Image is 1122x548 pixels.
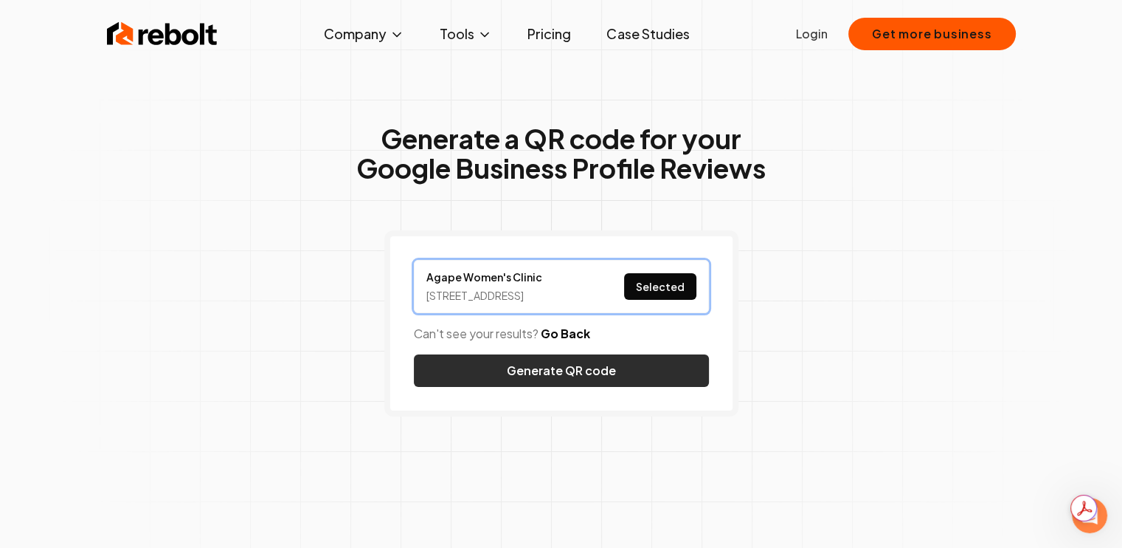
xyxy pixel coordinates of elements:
[426,288,542,304] div: [STREET_ADDRESS]
[426,270,542,285] a: Agape Women's Clinic
[414,355,709,387] button: Generate QR code
[107,19,218,49] img: Rebolt Logo
[312,19,416,49] button: Company
[428,19,504,49] button: Tools
[796,25,828,43] a: Login
[516,19,583,49] a: Pricing
[624,273,696,300] button: Selected
[356,124,766,183] h1: Generate a QR code for your Google Business Profile Reviews
[414,325,709,343] p: Can't see your results?
[848,18,1016,50] button: Get more business
[595,19,701,49] a: Case Studies
[541,325,590,343] button: Go Back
